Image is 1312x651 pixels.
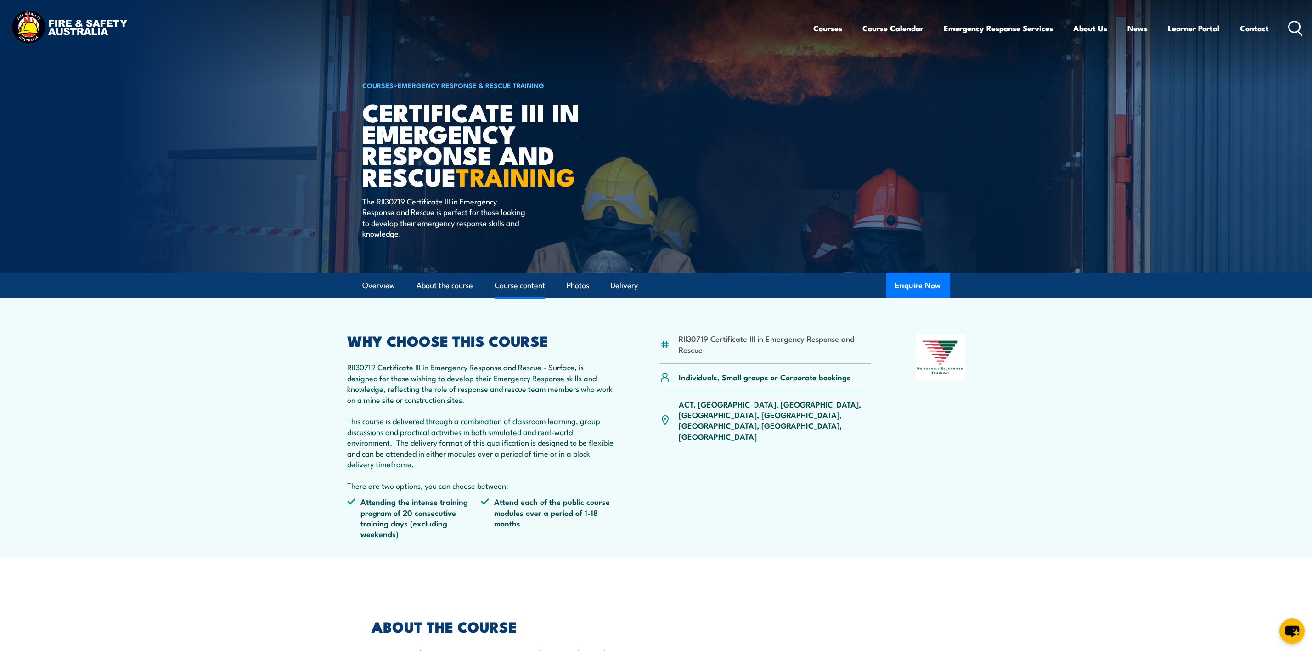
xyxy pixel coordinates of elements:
[417,273,473,298] a: About the course
[886,273,950,298] button: Enquire Now
[398,80,544,90] a: Emergency Response & Rescue Training
[362,101,589,187] h1: Certificate III in Emergency Response and Rescue
[567,273,589,298] a: Photos
[362,80,394,90] a: COURSES
[347,334,615,347] h2: WHY CHOOSE THIS COURSE
[347,362,615,491] p: RII30719 Certificate III in Emergency Response and Rescue - Surface, is designed for those wishin...
[481,496,615,539] li: Attend each of the public course modules over a period of 1-18 months
[813,16,842,40] a: Courses
[1168,16,1220,40] a: Learner Portal
[679,399,871,442] p: ACT, [GEOGRAPHIC_DATA], [GEOGRAPHIC_DATA], [GEOGRAPHIC_DATA], [GEOGRAPHIC_DATA], [GEOGRAPHIC_DATA...
[372,620,614,633] h2: ABOUT THE COURSE
[916,334,965,381] img: Nationally Recognised Training logo.
[1240,16,1269,40] a: Contact
[679,333,871,355] li: RII30719 Certificate III in Emergency Response and Rescue
[495,273,545,298] a: Course content
[1127,16,1148,40] a: News
[362,273,395,298] a: Overview
[1279,618,1305,644] button: chat-button
[1073,16,1107,40] a: About Us
[944,16,1053,40] a: Emergency Response Services
[862,16,923,40] a: Course Calendar
[679,372,850,382] p: Individuals, Small groups or Corporate bookings
[362,196,530,239] p: The RII30719 Certificate III in Emergency Response and Rescue is perfect for those looking to dev...
[362,79,589,91] h6: >
[347,496,481,539] li: Attending the intense training program of 20 consecutive training days (excluding weekends)
[611,273,638,298] a: Delivery
[456,157,575,195] strong: TRAINING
